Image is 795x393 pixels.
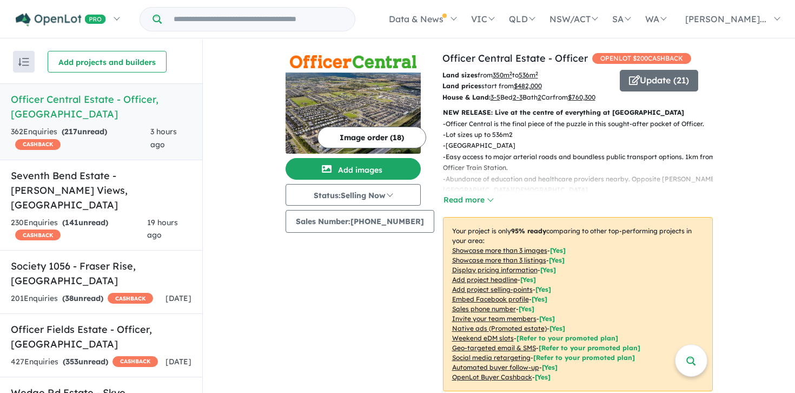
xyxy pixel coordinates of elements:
[452,295,529,303] u: Embed Facebook profile
[165,293,191,303] span: [DATE]
[452,334,514,342] u: Weekend eDM slots
[452,305,516,313] u: Sales phone number
[511,227,546,235] b: 95 % ready
[443,217,713,391] p: Your project is only comparing to other top-performing projects in your area: - - - - - - - - - -...
[520,276,536,284] span: [ Yes ]
[11,217,147,243] div: 230 Enquir ies
[65,357,78,366] span: 353
[452,285,533,293] u: Add project selling-points
[532,295,547,303] span: [ Yes ]
[62,127,107,136] strong: ( unread)
[15,139,61,150] span: CASHBACK
[452,353,531,362] u: Social media retargeting
[164,8,353,31] input: Try estate name, suburb, builder or developer
[509,70,512,76] sup: 2
[442,52,588,64] a: Officer Central Estate - Officer
[108,293,153,304] span: CASHBACK
[443,119,721,129] p: - Officer Central is the final piece of the puzzle in this sought-after pocket of Officer.
[286,73,421,154] img: Officer Central Estate - Officer
[11,92,191,121] h5: Officer Central Estate - Officer , [GEOGRAPHIC_DATA]
[550,246,566,254] span: [ Yes ]
[286,158,421,180] button: Add images
[592,53,691,64] span: OPENLOT $ 200 CASHBACK
[539,315,555,323] span: [ Yes ]
[443,174,721,196] p: - Abundance of education and healthcare providers nearby. Opposite [PERSON_NAME][GEOGRAPHIC_DATA]...
[18,58,29,66] img: sort.svg
[549,256,565,264] span: [ Yes ]
[286,51,421,154] a: Officer Central Estate - Officer LogoOfficer Central Estate - Officer
[533,353,635,362] span: [Refer to your promoted plan]
[15,230,61,240] span: CASHBACK
[685,14,766,24] span: [PERSON_NAME]...
[452,344,536,352] u: Geo-targeted email & SMS
[535,70,538,76] sup: 2
[290,55,416,68] img: Officer Central Estate - Officer Logo
[452,246,547,254] u: Showcase more than 3 images
[443,107,713,118] p: NEW RELEASE: Live at the centre of everything at [GEOGRAPHIC_DATA]
[65,218,78,227] span: 141
[443,129,721,140] p: - Lot sizes up to 536m2
[11,126,150,152] div: 362 Enquir ies
[442,82,481,90] b: Land prices
[452,363,539,371] u: Automated buyer follow-up
[150,127,177,149] span: 3 hours ago
[64,127,77,136] span: 217
[549,324,565,332] span: [Yes]
[442,93,491,101] b: House & Land:
[63,357,108,366] strong: ( unread)
[442,70,612,81] p: from
[514,82,542,90] u: $ 482,000
[443,194,494,206] button: Read more
[443,140,721,151] p: - [GEOGRAPHIC_DATA]
[286,210,434,233] button: Sales Number:[PHONE_NUMBER]
[62,293,103,303] strong: ( unread)
[11,322,191,351] h5: Officer Fields Estate - Officer , [GEOGRAPHIC_DATA]
[452,315,536,323] u: Invite your team members
[519,71,538,79] u: 536 m
[11,356,158,369] div: 427 Enquir ies
[539,344,640,352] span: [Refer to your promoted plan]
[11,292,153,305] div: 201 Enquir ies
[112,356,158,367] span: CASHBACK
[538,93,541,101] u: 2
[620,70,698,91] button: Update (21)
[48,51,167,73] button: Add projects and builders
[16,13,106,27] img: Openlot PRO Logo White
[491,93,500,101] u: 3-5
[452,324,547,332] u: Native ads (Promoted estate)
[452,276,518,284] u: Add project headline
[11,259,191,288] h5: Society 1056 - Fraser Rise , [GEOGRAPHIC_DATA]
[452,256,546,264] u: Showcase more than 3 listings
[442,81,612,91] p: start from
[65,293,74,303] span: 38
[442,71,478,79] b: Land sizes
[443,152,721,174] p: - Easy access to major arterial roads and boundless public transport options. 1km from Officer Tr...
[165,357,191,366] span: [DATE]
[317,127,426,148] button: Image order (18)
[147,218,178,240] span: 19 hours ago
[62,218,108,227] strong: ( unread)
[452,373,532,381] u: OpenLot Buyer Cashback
[568,93,595,101] u: $ 760,300
[286,184,421,206] button: Status:Selling Now
[516,334,618,342] span: [Refer to your promoted plan]
[542,363,558,371] span: [Yes]
[442,92,612,103] p: Bed Bath Car from
[513,93,522,101] u: 2-3
[540,266,556,274] span: [ Yes ]
[512,71,538,79] span: to
[493,71,512,79] u: 350 m
[519,305,534,313] span: [ Yes ]
[535,373,551,381] span: [Yes]
[11,168,191,212] h5: Seventh Bend Estate - [PERSON_NAME] Views , [GEOGRAPHIC_DATA]
[452,266,538,274] u: Display pricing information
[535,285,551,293] span: [ Yes ]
